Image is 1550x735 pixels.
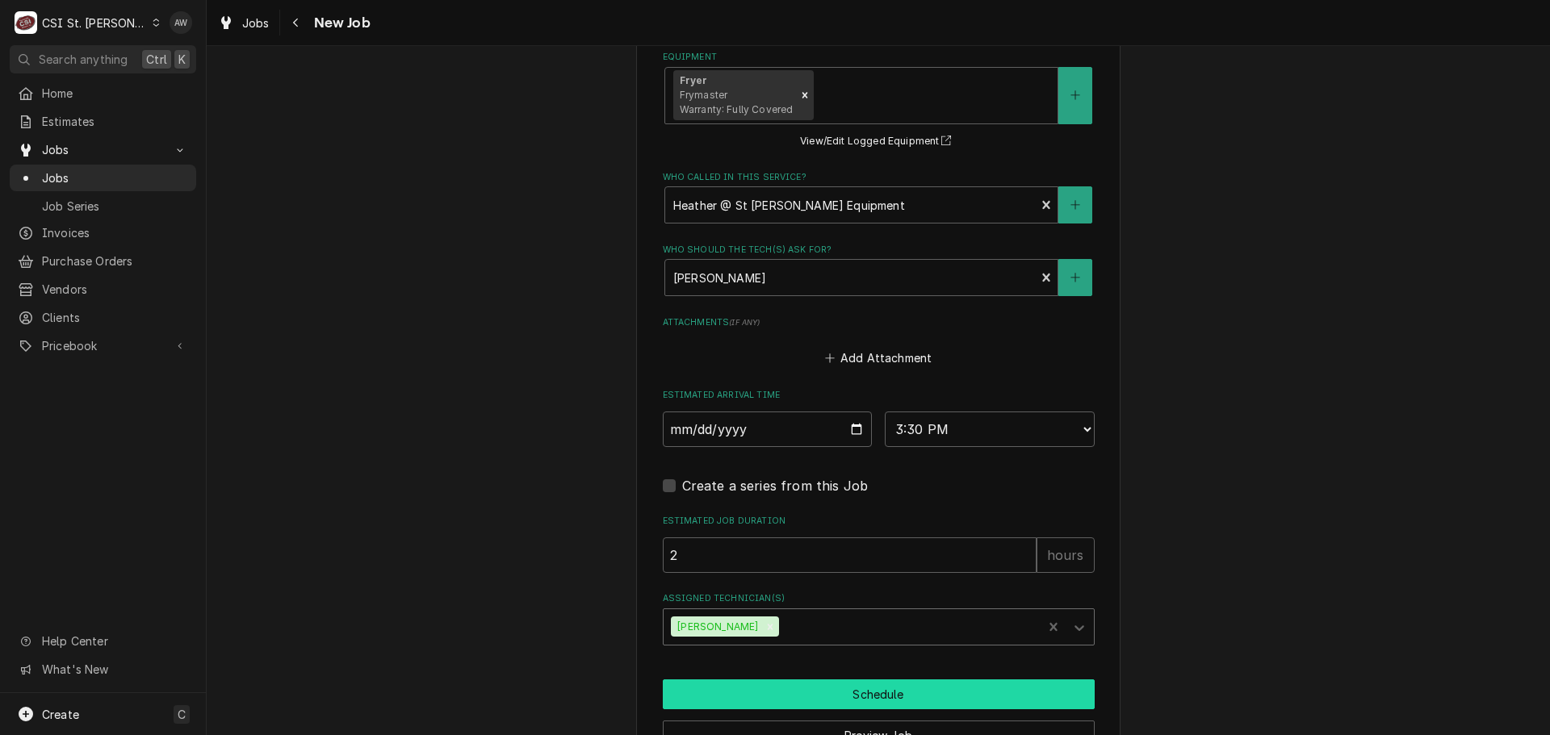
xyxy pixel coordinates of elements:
button: Create New Contact [1058,259,1092,296]
span: Estimates [42,113,188,130]
span: Search anything [39,51,128,68]
a: Jobs [10,165,196,191]
a: Clients [10,304,196,331]
label: Who called in this service? [663,171,1095,184]
label: Create a series from this Job [682,476,869,495]
svg: Create New Equipment [1070,90,1080,101]
strong: Fryer [680,74,708,86]
a: Invoices [10,219,196,246]
a: Go to Pricebook [10,332,196,359]
div: hours [1037,537,1095,573]
span: What's New [42,661,186,678]
div: Who should the tech(s) ask for? [663,244,1095,296]
svg: Create New Contact [1070,272,1080,283]
span: ( if any ) [729,318,760,327]
span: C [178,706,186,723]
div: Estimated Job Duration [663,515,1095,572]
div: Equipment [663,51,1095,151]
div: Estimated Arrival Time [663,389,1095,446]
span: Jobs [42,141,164,158]
div: Attachments [663,316,1095,370]
a: Go to Help Center [10,628,196,654]
span: New Job [309,12,371,34]
label: Who should the tech(s) ask for? [663,244,1095,257]
input: Date [663,411,873,447]
button: View/Edit Logged Equipment [798,132,959,152]
div: CSI St. [PERSON_NAME] [42,15,147,31]
button: Add Attachment [822,347,935,370]
select: Time Select [885,411,1095,447]
span: Job Series [42,198,188,215]
div: Assigned Technician(s) [663,592,1095,645]
label: Estimated Job Duration [663,515,1095,528]
a: Purchase Orders [10,248,196,274]
div: CSI St. Louis's Avatar [15,11,37,34]
a: Go to What's New [10,656,196,683]
label: Equipment [663,51,1095,64]
a: Estimates [10,108,196,135]
span: Help Center [42,633,186,649]
div: Who called in this service? [663,171,1095,223]
span: Clients [42,309,188,326]
span: Jobs [42,169,188,186]
a: Job Series [10,193,196,219]
span: Ctrl [146,51,167,68]
a: Jobs [212,10,276,36]
div: [PERSON_NAME] [671,616,761,637]
span: Home [42,85,188,102]
div: Button Group Row [663,679,1095,709]
span: Create [42,708,79,721]
div: Alexandria Wilp's Avatar [170,11,192,34]
span: K [178,51,186,68]
button: Search anythingCtrlK [10,45,196,73]
button: Create New Equipment [1058,67,1092,124]
span: Purchase Orders [42,253,188,269]
svg: Create New Contact [1070,199,1080,211]
div: AW [170,11,192,34]
div: Remove Courtney Wiliford [761,616,779,637]
span: Vendors [42,281,188,298]
span: Invoices [42,224,188,241]
span: Frymaster Warranty: Fully Covered [680,89,794,115]
label: Estimated Arrival Time [663,389,1095,402]
div: Remove [object Object] [796,70,814,120]
button: Schedule [663,679,1095,709]
div: C [15,11,37,34]
label: Attachments [663,316,1095,329]
a: Home [10,80,196,106]
label: Assigned Technician(s) [663,592,1095,605]
a: Go to Jobs [10,136,196,163]
button: Create New Contact [1058,186,1092,223]
button: Navigate back [283,10,309,35]
span: Jobs [242,15,270,31]
span: Pricebook [42,337,164,354]
a: Vendors [10,276,196,303]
